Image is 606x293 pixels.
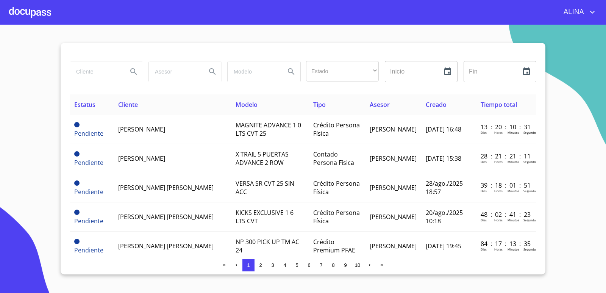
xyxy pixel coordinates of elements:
span: Tiempo total [481,100,517,109]
p: Minutos [508,189,519,193]
button: account of current user [558,6,597,18]
p: Horas [494,218,503,222]
p: Horas [494,247,503,251]
span: KICKS EXCLUSIVE 1 6 LTS CVT [236,208,294,225]
span: [PERSON_NAME] [370,242,417,250]
span: [PERSON_NAME] [370,154,417,163]
span: Crédito Premium PFAE [313,238,355,254]
span: 2 [259,262,262,268]
span: [PERSON_NAME] [370,125,417,133]
span: [DATE] 19:45 [426,242,461,250]
input: search [70,61,122,82]
span: NP 300 PICK UP TM AC 24 [236,238,299,254]
button: Search [203,63,222,81]
input: search [149,61,200,82]
span: Contado Persona Física [313,150,354,167]
span: 5 [295,262,298,268]
span: MAGNITE ADVANCE 1 0 LTS CVT 25 [236,121,301,138]
button: Search [125,63,143,81]
p: Dias [481,218,487,222]
div: ​ [306,61,379,81]
p: Horas [494,160,503,164]
p: 84 : 17 : 13 : 35 [481,240,532,248]
p: Dias [481,247,487,251]
span: Crédito Persona Física [313,179,360,196]
button: 9 [339,259,351,271]
button: 7 [315,259,327,271]
span: Pendiente [74,246,103,254]
span: 7 [320,262,322,268]
span: [PERSON_NAME] [PERSON_NAME] [118,183,214,192]
button: 8 [327,259,339,271]
button: 3 [267,259,279,271]
p: Segundos [523,130,537,135]
span: 10 [355,262,360,268]
span: 6 [308,262,310,268]
button: 2 [255,259,267,271]
span: Tipo [313,100,326,109]
span: Pendiente [74,188,103,196]
span: Crédito Persona Física [313,208,360,225]
span: Creado [426,100,447,109]
p: Dias [481,160,487,164]
button: 10 [351,259,364,271]
span: VERSA SR CVT 25 SIN ACC [236,179,294,196]
button: Search [282,63,300,81]
span: Pendiente [74,151,80,157]
p: 39 : 18 : 01 : 51 [481,181,532,190]
p: Minutos [508,130,519,135]
span: Asesor [370,100,390,109]
span: 1 [247,262,250,268]
span: 8 [332,262,334,268]
p: Minutos [508,247,519,251]
input: search [228,61,279,82]
span: Pendiente [74,129,103,138]
span: Crédito Persona Física [313,121,360,138]
p: 28 : 21 : 21 : 11 [481,152,532,160]
span: Pendiente [74,217,103,225]
span: Modelo [236,100,258,109]
button: 5 [291,259,303,271]
span: Pendiente [74,239,80,244]
span: [PERSON_NAME] [PERSON_NAME] [118,213,214,221]
span: 4 [283,262,286,268]
p: Dias [481,189,487,193]
p: Segundos [523,160,537,164]
span: ALINA [558,6,588,18]
span: X TRAIL 5 PUERTAS ADVANCE 2 ROW [236,150,289,167]
span: [PERSON_NAME] [118,154,165,163]
p: Minutos [508,160,519,164]
span: Pendiente [74,158,103,167]
span: [PERSON_NAME] [PERSON_NAME] [118,242,214,250]
span: [PERSON_NAME] [118,125,165,133]
p: Segundos [523,218,537,222]
span: Cliente [118,100,138,109]
p: 48 : 02 : 41 : 23 [481,210,532,219]
span: Pendiente [74,180,80,186]
button: 6 [303,259,315,271]
span: [PERSON_NAME] [370,183,417,192]
span: [DATE] 15:38 [426,154,461,163]
span: [PERSON_NAME] [370,213,417,221]
p: Dias [481,130,487,135]
p: Horas [494,189,503,193]
span: Estatus [74,100,95,109]
button: 1 [242,259,255,271]
p: Segundos [523,247,537,251]
p: Segundos [523,189,537,193]
span: 3 [271,262,274,268]
p: Horas [494,130,503,135]
button: 4 [279,259,291,271]
span: Pendiente [74,122,80,127]
span: Pendiente [74,210,80,215]
span: 28/ago./2025 18:57 [426,179,463,196]
span: 9 [344,262,347,268]
span: [DATE] 16:48 [426,125,461,133]
span: 20/ago./2025 10:18 [426,208,463,225]
p: 13 : 20 : 10 : 31 [481,123,532,131]
p: Minutos [508,218,519,222]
